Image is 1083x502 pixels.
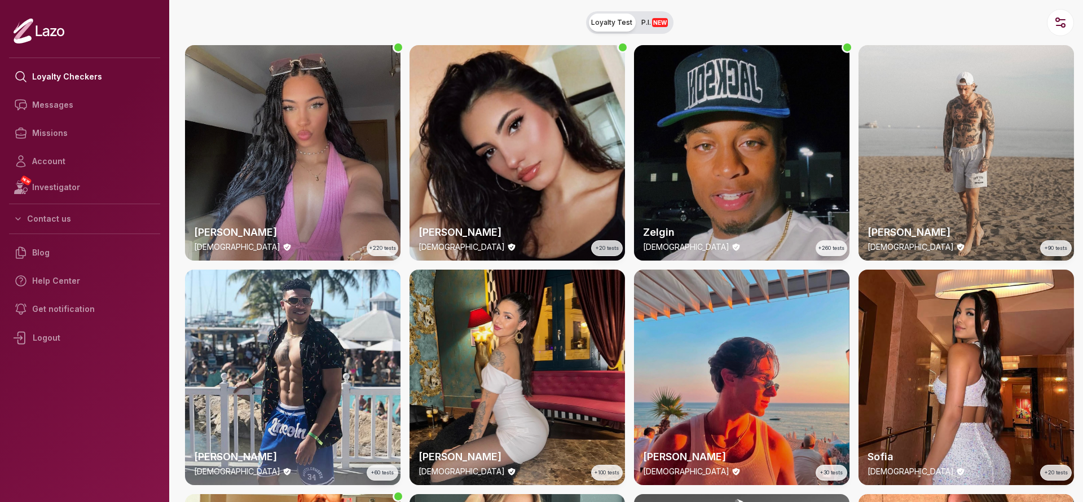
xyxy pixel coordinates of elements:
p: [DEMOGRAPHIC_DATA] [194,466,280,477]
img: checker [410,270,625,485]
h2: [PERSON_NAME] [643,449,840,465]
span: +100 tests [595,469,619,477]
a: thumbchecker[PERSON_NAME][DEMOGRAPHIC_DATA]+90 tests [859,45,1074,261]
span: Loyalty Test [591,18,632,27]
a: thumbchecker[PERSON_NAME][DEMOGRAPHIC_DATA]+30 tests [634,270,849,485]
h2: [PERSON_NAME] [419,449,616,465]
img: checker [185,270,400,485]
a: NEWInvestigator [9,175,160,199]
img: checker [634,45,849,261]
a: Messages [9,91,160,119]
h2: Sofia [868,449,1065,465]
a: thumbchecker[PERSON_NAME][DEMOGRAPHIC_DATA]+60 tests [185,270,400,485]
a: thumbchecker[PERSON_NAME][DEMOGRAPHIC_DATA]+20 tests [410,45,625,261]
p: [DEMOGRAPHIC_DATA] [643,466,729,477]
h2: [PERSON_NAME] [194,224,391,240]
a: Help Center [9,267,160,295]
span: P.I. [641,18,668,27]
p: [DEMOGRAPHIC_DATA] [868,466,954,477]
span: +220 tests [369,244,396,252]
img: checker [859,270,1074,485]
div: Logout [9,323,160,353]
p: [DEMOGRAPHIC_DATA] [194,241,280,253]
h2: [PERSON_NAME] [419,224,616,240]
a: Blog [9,239,160,267]
span: NEW [20,175,32,186]
span: +20 tests [1045,469,1068,477]
a: Get notification [9,295,160,323]
span: +30 tests [820,469,843,477]
h2: Zelgin [643,224,840,240]
img: checker [185,45,400,261]
a: Loyalty Checkers [9,63,160,91]
a: thumbcheckerZelgin[DEMOGRAPHIC_DATA]+260 tests [634,45,849,261]
h2: [PERSON_NAME] [868,224,1065,240]
img: checker [410,45,625,261]
span: +60 tests [371,469,394,477]
p: [DEMOGRAPHIC_DATA] [419,241,505,253]
h2: [PERSON_NAME] [194,449,391,465]
span: +90 tests [1045,244,1067,252]
a: Missions [9,119,160,147]
a: thumbcheckerSofia[DEMOGRAPHIC_DATA]+20 tests [859,270,1074,485]
p: [DEMOGRAPHIC_DATA] [643,241,729,253]
span: +260 tests [818,244,844,252]
img: checker [859,45,1074,261]
a: thumbchecker[PERSON_NAME][DEMOGRAPHIC_DATA]+220 tests [185,45,400,261]
p: [DEMOGRAPHIC_DATA] [868,241,954,253]
span: +20 tests [596,244,619,252]
span: NEW [652,18,668,27]
p: [DEMOGRAPHIC_DATA] [419,466,505,477]
a: thumbchecker[PERSON_NAME][DEMOGRAPHIC_DATA]+100 tests [410,270,625,485]
button: Contact us [9,209,160,229]
a: Account [9,147,160,175]
img: checker [634,270,849,485]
